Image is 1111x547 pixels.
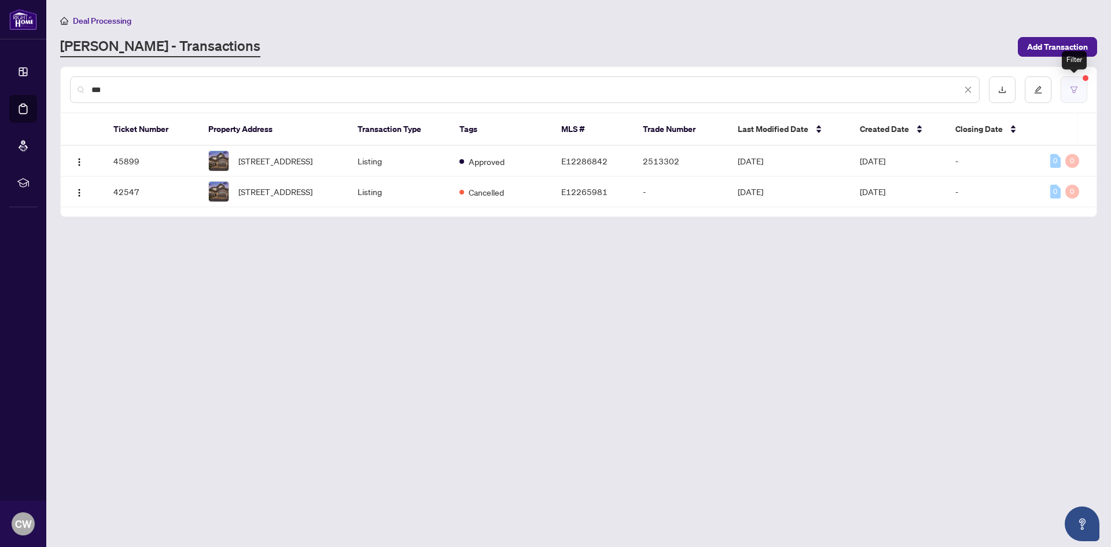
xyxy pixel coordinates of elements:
[1065,154,1079,168] div: 0
[104,113,199,146] th: Ticket Number
[851,113,946,146] th: Created Date
[60,17,68,25] span: home
[348,177,450,207] td: Listing
[15,516,32,532] span: CW
[60,36,260,57] a: [PERSON_NAME] - Transactions
[1062,51,1087,69] div: Filter
[469,186,504,199] span: Cancelled
[348,146,450,177] td: Listing
[209,182,229,201] img: thumbnail-img
[1050,185,1061,199] div: 0
[955,123,1003,135] span: Closing Date
[860,123,909,135] span: Created Date
[450,113,552,146] th: Tags
[561,186,608,197] span: E12265981
[9,9,37,30] img: logo
[738,156,763,166] span: [DATE]
[348,113,450,146] th: Transaction Type
[860,156,885,166] span: [DATE]
[946,113,1041,146] th: Closing Date
[469,155,505,168] span: Approved
[75,188,84,197] img: Logo
[738,123,808,135] span: Last Modified Date
[1050,154,1061,168] div: 0
[1061,76,1087,103] button: filter
[1065,506,1099,541] button: Open asap
[552,113,634,146] th: MLS #
[1027,38,1088,56] span: Add Transaction
[1025,76,1051,103] button: edit
[1034,86,1042,94] span: edit
[209,151,229,171] img: thumbnail-img
[73,16,131,26] span: Deal Processing
[238,185,312,198] span: [STREET_ADDRESS]
[860,186,885,197] span: [DATE]
[1070,86,1078,94] span: filter
[75,157,84,167] img: Logo
[989,76,1016,103] button: download
[634,177,729,207] td: -
[998,86,1006,94] span: download
[70,182,89,201] button: Logo
[199,113,348,146] th: Property Address
[738,186,763,197] span: [DATE]
[1018,37,1097,57] button: Add Transaction
[946,146,1041,177] td: -
[729,113,851,146] th: Last Modified Date
[634,113,729,146] th: Trade Number
[1065,185,1079,199] div: 0
[946,177,1041,207] td: -
[104,146,199,177] td: 45899
[104,177,199,207] td: 42547
[70,152,89,170] button: Logo
[561,156,608,166] span: E12286842
[964,86,972,94] span: close
[238,155,312,167] span: [STREET_ADDRESS]
[634,146,729,177] td: 2513302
